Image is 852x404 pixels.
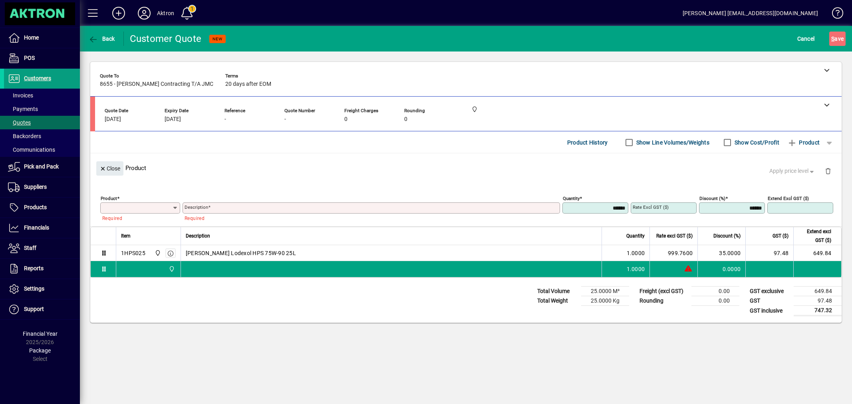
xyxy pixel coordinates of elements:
[794,306,842,316] td: 747.32
[101,196,117,201] mat-label: Product
[697,261,745,277] td: 0.0000
[581,287,629,296] td: 25.0000 M³
[563,196,580,201] mat-label: Quantity
[794,296,842,306] td: 97.48
[106,6,131,20] button: Add
[4,177,80,197] a: Suppliers
[656,232,693,240] span: Rate excl GST ($)
[88,36,115,42] span: Back
[186,232,210,240] span: Description
[581,296,629,306] td: 25.0000 Kg
[24,204,47,210] span: Products
[826,2,842,28] a: Knowledge Base
[80,32,124,46] app-page-header-button: Back
[165,116,181,123] span: [DATE]
[655,249,693,257] div: 999.7600
[794,287,842,296] td: 649.84
[818,167,838,174] app-page-header-button: Delete
[633,204,669,210] mat-label: Rate excl GST ($)
[105,116,121,123] span: [DATE]
[8,119,31,126] span: Quotes
[795,32,817,46] button: Cancel
[24,306,44,312] span: Support
[8,147,55,153] span: Communications
[24,55,35,61] span: POS
[24,285,44,292] span: Settings
[4,48,80,68] a: POS
[567,136,608,149] span: Product History
[635,139,709,147] label: Show Line Volumes/Weights
[4,218,80,238] a: Financials
[224,116,226,123] span: -
[627,249,645,257] span: 1.0000
[131,6,157,20] button: Profile
[4,259,80,279] a: Reports
[24,224,49,231] span: Financials
[745,245,793,261] td: 97.48
[225,81,271,87] span: 20 days after EOM
[24,34,39,41] span: Home
[86,32,117,46] button: Back
[636,296,691,306] td: Rounding
[24,163,59,170] span: Pick and Pack
[533,296,581,306] td: Total Weight
[829,32,846,46] button: Save
[746,287,794,296] td: GST exclusive
[713,232,741,240] span: Discount (%)
[766,164,819,178] button: Apply price level
[4,157,80,177] a: Pick and Pack
[533,287,581,296] td: Total Volume
[627,265,645,273] span: 1.0000
[157,7,174,20] div: Aktron
[24,75,51,81] span: Customers
[185,204,208,210] mat-label: Description
[121,249,145,257] div: 1HPS025
[90,153,842,182] div: Product
[24,265,44,271] span: Reports
[99,162,120,175] span: Close
[793,245,841,261] td: 649.84
[8,92,33,99] span: Invoices
[8,133,41,139] span: Backorders
[23,331,58,337] span: Financial Year
[185,214,554,222] mat-error: Required
[697,245,745,261] td: 35.0000
[691,287,739,296] td: 0.00
[121,232,131,240] span: Item
[130,32,202,45] div: Customer Quote
[699,196,725,201] mat-label: Discount (%)
[102,214,174,222] mat-error: Required
[4,102,80,116] a: Payments
[831,36,834,42] span: S
[818,161,838,180] button: Delete
[4,238,80,258] a: Staff
[186,249,296,257] span: [PERSON_NAME] Lodexol HPS 75W-90 25L
[29,347,51,354] span: Package
[213,36,222,42] span: NEW
[4,129,80,143] a: Backorders
[284,116,286,123] span: -
[626,232,645,240] span: Quantity
[344,116,348,123] span: 0
[564,135,611,150] button: Product History
[24,245,36,251] span: Staff
[4,279,80,299] a: Settings
[4,198,80,218] a: Products
[94,164,125,172] app-page-header-button: Close
[96,161,123,176] button: Close
[746,306,794,316] td: GST inclusive
[683,7,818,20] div: [PERSON_NAME] [EMAIL_ADDRESS][DOMAIN_NAME]
[733,139,779,147] label: Show Cost/Profit
[4,143,80,156] a: Communications
[4,28,80,48] a: Home
[4,89,80,102] a: Invoices
[691,296,739,306] td: 0.00
[831,32,844,45] span: ave
[4,116,80,129] a: Quotes
[100,81,213,87] span: 8655 - [PERSON_NAME] Contracting T/A JMC
[768,196,809,201] mat-label: Extend excl GST ($)
[636,287,691,296] td: Freight (excl GST)
[798,227,831,245] span: Extend excl GST ($)
[4,299,80,319] a: Support
[404,116,407,123] span: 0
